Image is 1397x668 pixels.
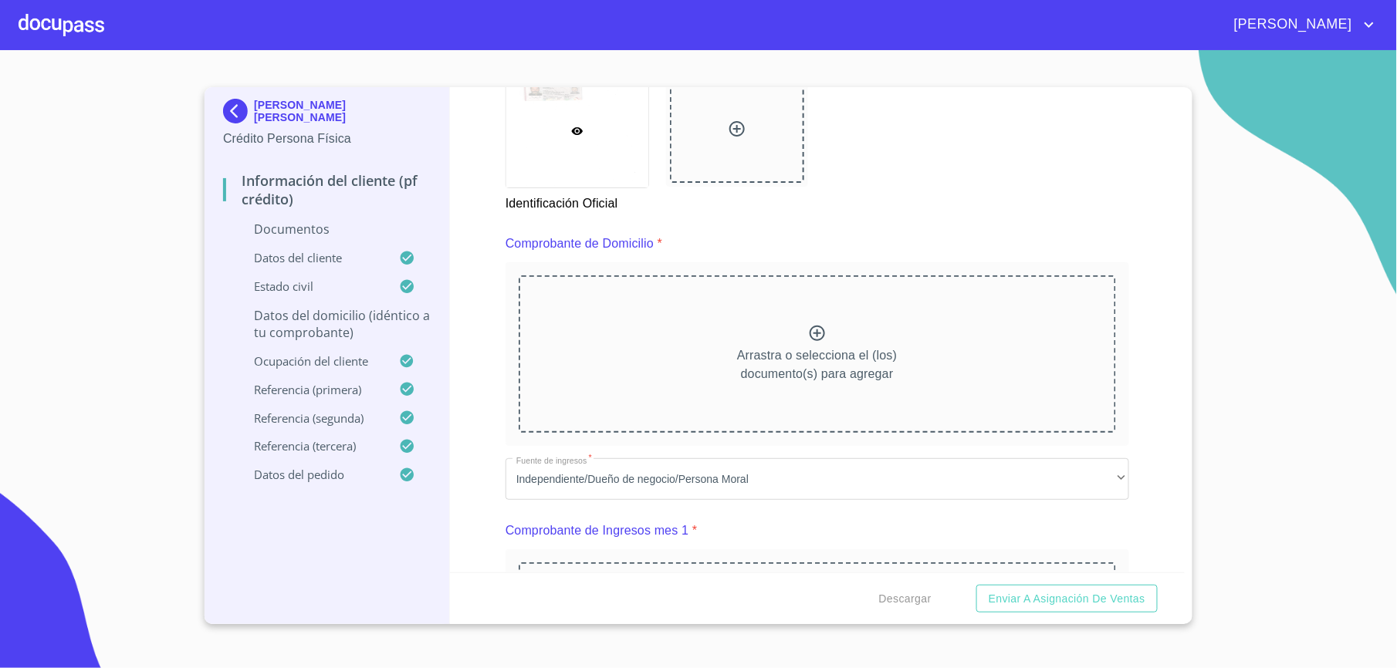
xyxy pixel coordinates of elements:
span: Descargar [879,589,932,609]
p: Datos del cliente [223,250,399,265]
p: Datos del domicilio (idéntico a tu comprobante) [223,307,431,341]
button: account of current user [1223,12,1378,37]
button: Enviar a Asignación de Ventas [976,585,1158,613]
p: Estado Civil [223,278,399,294]
span: Enviar a Asignación de Ventas [989,589,1145,609]
p: Comprobante de Domicilio [506,234,654,253]
p: Identificación Oficial [506,188,648,213]
p: Referencia (segunda) [223,410,399,426]
p: Documentos [223,221,431,238]
div: [PERSON_NAME] [PERSON_NAME] [223,99,431,130]
p: Arrastra o selecciona el (los) documento(s) para agregar [737,346,897,383]
span: [PERSON_NAME] [1223,12,1360,37]
p: Datos del pedido [223,467,399,482]
p: Ocupación del Cliente [223,353,399,369]
p: [PERSON_NAME] [PERSON_NAME] [254,99,431,123]
p: Comprobante de Ingresos mes 1 [506,521,688,540]
img: Docupass spot blue [223,99,254,123]
button: Descargar [873,585,938,613]
p: Referencia (tercera) [223,438,399,454]
p: Referencia (primera) [223,382,399,397]
p: Crédito Persona Física [223,130,431,148]
p: Información del cliente (PF crédito) [223,171,431,208]
div: Independiente/Dueño de negocio/Persona Moral [506,458,1129,500]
